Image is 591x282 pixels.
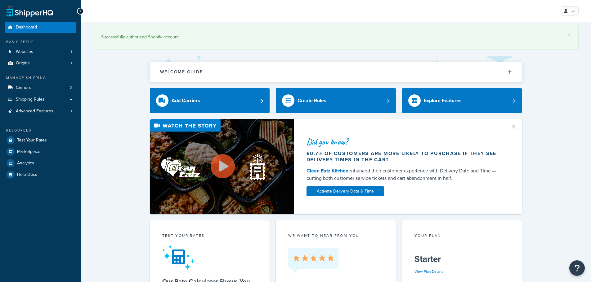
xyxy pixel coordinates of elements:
[70,85,72,90] span: 2
[569,260,585,276] button: Open Resource Center
[414,254,510,264] h5: Starter
[162,233,257,240] div: Test your rates
[424,96,462,105] div: Explore Features
[5,39,76,45] div: Basic Setup
[172,96,200,105] div: Add Carriers
[5,82,76,93] li: Carriers
[5,46,76,58] a: Websites1
[5,169,76,180] a: Help Docs
[5,22,76,33] a: Dashboard
[160,70,203,74] h2: Welcome Guide
[71,109,72,114] span: 1
[71,49,72,54] span: 1
[5,106,76,117] li: Advanced Features
[16,97,45,102] span: Shipping Rules
[5,46,76,58] li: Websites
[16,85,31,90] span: Carriers
[5,58,76,69] li: Origins
[402,88,522,113] a: Explore Features
[5,106,76,117] a: Advanced Features1
[16,109,53,114] span: Advanced Features
[5,146,76,157] a: Marketplace
[17,161,34,166] span: Analytics
[414,269,443,274] a: View Plan Details
[5,58,76,69] a: Origins1
[5,135,76,146] a: Test Your Rates
[307,167,503,182] div: enhanced their customer experience with Delivery Date and Time — cutting both customer service ti...
[17,172,37,177] span: Help Docs
[101,33,571,41] div: Successfully authorized Shopify account
[5,82,76,93] a: Carriers2
[5,94,76,105] a: Shipping Rules
[17,138,47,143] span: Test Your Rates
[307,150,503,163] div: 60.7% of customers are more likely to purchase if they see delivery times in the cart
[288,233,383,238] p: we want to hear from you
[150,119,294,214] img: Video thumbnail
[298,96,326,105] div: Create Rules
[71,61,72,66] span: 1
[16,25,37,30] span: Dashboard
[5,128,76,133] div: Resources
[17,149,40,154] span: Marketplace
[307,167,348,174] a: Clean Eatz Kitchen
[16,61,30,66] span: Origins
[16,49,33,54] span: Websites
[307,186,384,196] a: Activate Delivery Date & Time
[150,62,522,82] button: Welcome Guide
[5,75,76,80] div: Manage Shipping
[150,88,270,113] a: Add Carriers
[307,137,503,146] div: Did you know?
[276,88,396,113] a: Create Rules
[5,158,76,169] a: Analytics
[568,33,571,38] a: ×
[414,233,510,240] div: Your Plan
